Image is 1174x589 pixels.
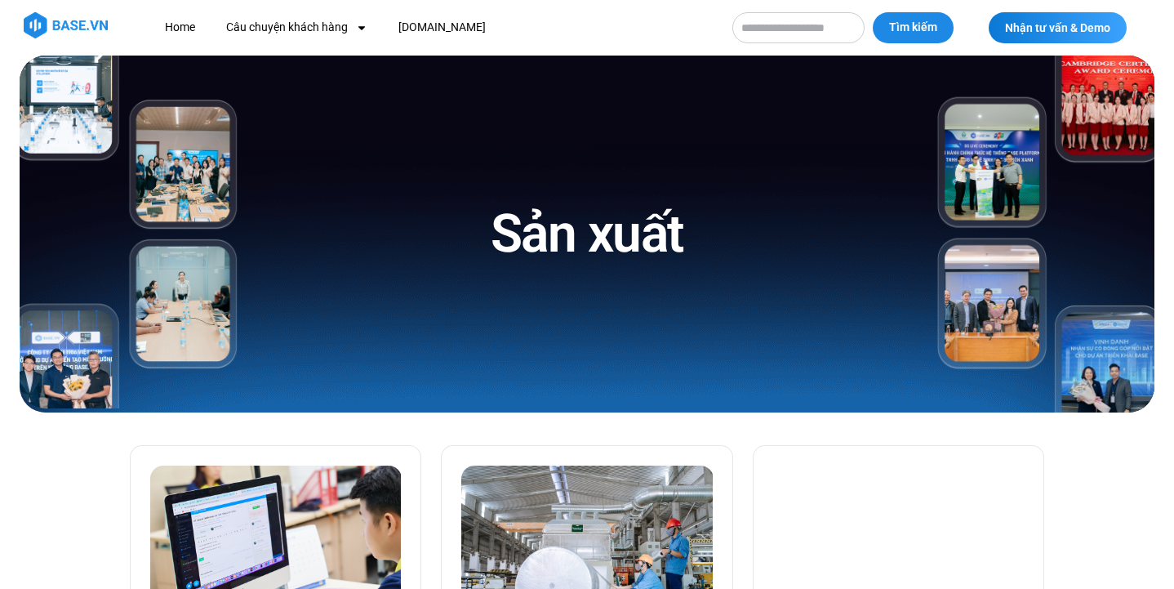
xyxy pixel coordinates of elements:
button: Tìm kiếm [873,12,954,43]
h1: Sản xuất [491,200,684,268]
span: Tìm kiếm [889,20,937,36]
a: Nhận tư vấn & Demo [989,12,1127,43]
nav: Menu [153,12,716,42]
span: Nhận tư vấn & Demo [1005,22,1110,33]
a: Câu chuyện khách hàng [214,12,380,42]
a: Home [153,12,207,42]
a: [DOMAIN_NAME] [386,12,498,42]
